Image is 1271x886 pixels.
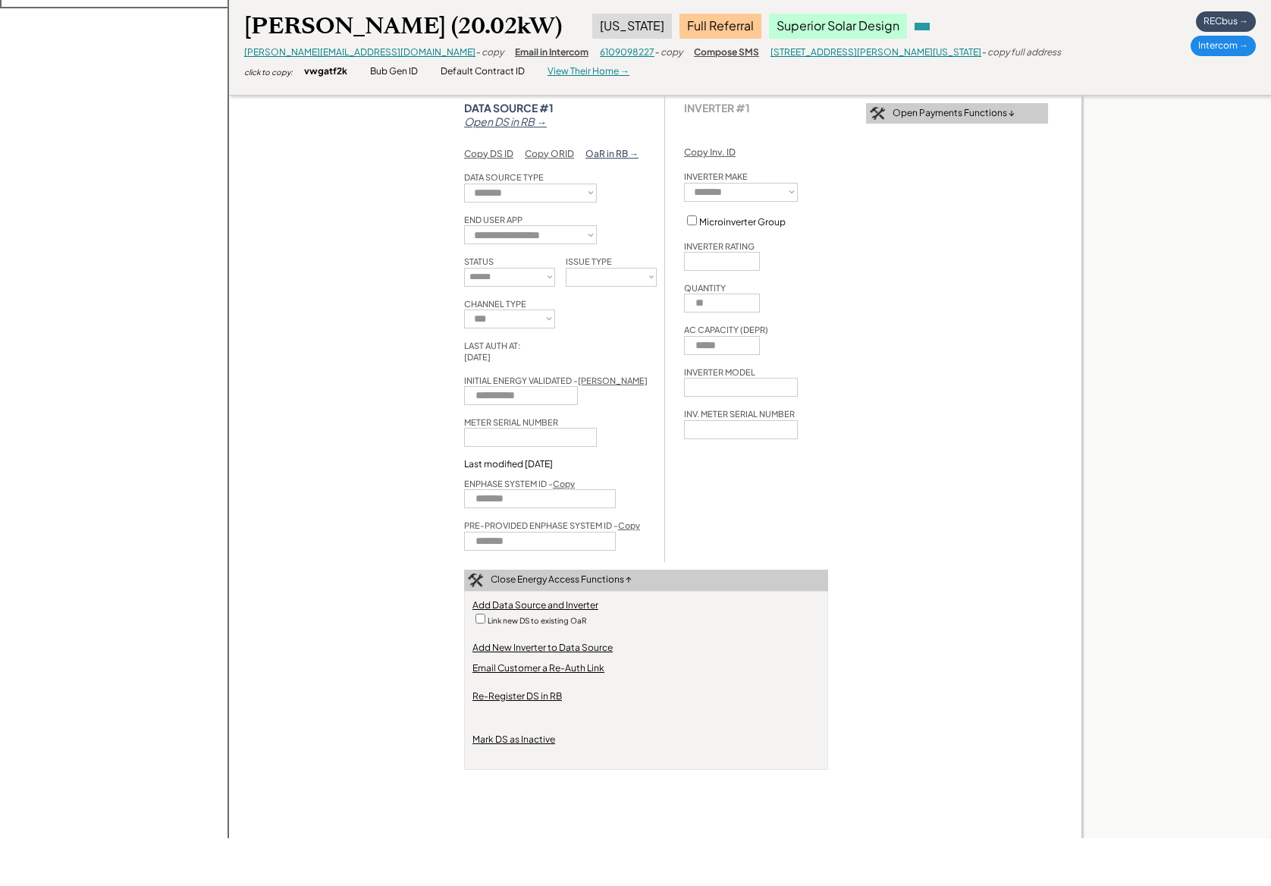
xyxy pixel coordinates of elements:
[618,520,640,530] u: Copy
[600,46,654,58] a: 6109098227
[464,520,640,531] div: PRE-PROVIDED ENPHASE SYSTEM ID -
[472,734,555,746] div: Mark DS as Inactive
[244,67,293,77] div: click to copy:
[592,14,672,38] div: [US_STATE]
[694,46,759,59] div: Compose SMS
[464,375,648,386] div: INITIAL ENERGY VALIDATED -
[654,46,683,59] div: - copy
[684,324,768,335] div: AC CAPACITY (DEPR)
[699,216,786,228] label: Microinverter Group
[441,65,525,78] div: Default Contract ID
[893,107,1015,120] div: Open Payments Functions ↓
[472,690,562,703] div: Re-Register DS in RB
[1196,11,1256,32] div: RECbus →
[525,148,574,161] div: Copy ORID
[515,46,588,59] div: Email in Intercom
[585,148,639,161] div: OaR in RB →
[679,14,761,38] div: Full Referral
[684,282,726,294] div: QUANTITY
[684,408,795,419] div: INV. METER SERIAL NUMBER
[472,662,604,675] div: Email Customer a Re-Auth Link
[464,340,555,363] div: LAST AUTH AT: [DATE]
[464,298,526,309] div: CHANNEL TYPE
[464,256,494,267] div: STATUS
[684,240,755,252] div: INVERTER RATING
[769,14,907,38] div: Superior Solar Design
[475,46,504,59] div: - copy
[464,101,554,115] strong: DATA SOURCE #1
[566,256,612,267] div: ISSUE TYPE
[684,171,748,182] div: INVERTER MAKE
[464,148,513,161] div: Copy DS ID
[244,46,475,58] a: [PERSON_NAME][EMAIL_ADDRESS][DOMAIN_NAME]
[472,642,613,655] div: Add New Inverter to Data Source
[464,214,523,225] div: END USER APP
[770,46,981,58] a: [STREET_ADDRESS][PERSON_NAME][US_STATE]
[304,65,347,78] div: vwgatf2k
[1191,36,1256,56] div: Intercom →
[981,46,1061,59] div: - copy full address
[870,107,885,121] img: tool-icon.png
[464,478,575,489] div: ENPHASE SYSTEM ID -
[464,416,558,428] div: METER SERIAL NUMBER
[370,65,418,78] div: Bub Gen ID
[244,11,562,41] div: [PERSON_NAME] (20.02kW)
[472,599,598,612] div: Add Data Source and Inverter
[684,146,736,159] div: Copy Inv. ID
[548,65,629,78] div: View Their Home →
[684,101,750,115] div: INVERTER #1
[464,458,553,470] div: Last modified [DATE]
[468,573,483,587] img: tool-icon.png
[488,616,586,625] label: Link new DS to existing OaR
[464,171,544,183] div: DATA SOURCE TYPE
[491,573,632,586] div: Close Energy Access Functions ↑
[684,366,755,378] div: INVERTER MODEL
[464,115,547,128] em: Open DS in RB →
[553,479,575,489] u: Copy
[578,375,648,385] u: [PERSON_NAME]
